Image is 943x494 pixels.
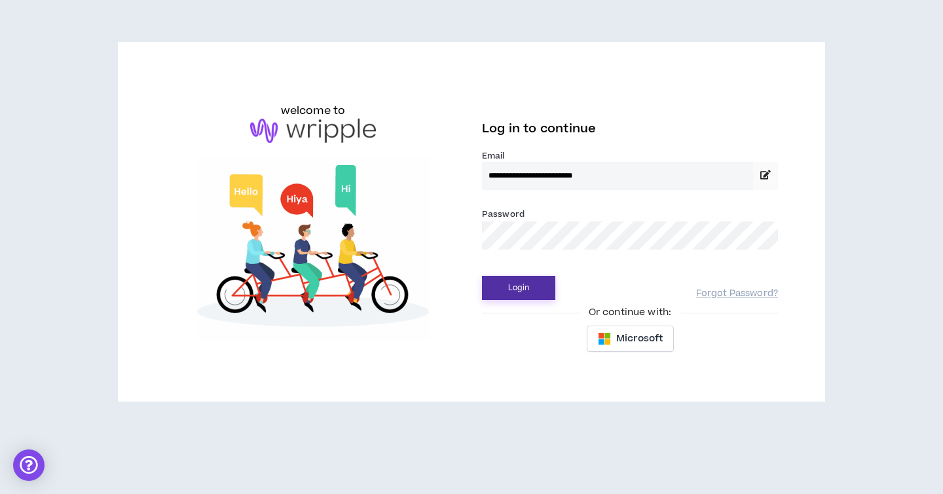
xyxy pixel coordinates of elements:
label: Email [482,150,778,162]
span: Microsoft [616,332,663,346]
img: Welcome to Wripple [165,156,461,341]
label: Password [482,208,525,220]
img: logo-brand.png [250,119,376,143]
a: Forgot Password? [696,288,778,300]
h6: welcome to [281,103,346,119]
button: Login [482,276,555,300]
div: Open Intercom Messenger [13,449,45,481]
span: Or continue with: [580,305,680,320]
button: Microsoft [587,326,674,352]
span: Log in to continue [482,121,596,137]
